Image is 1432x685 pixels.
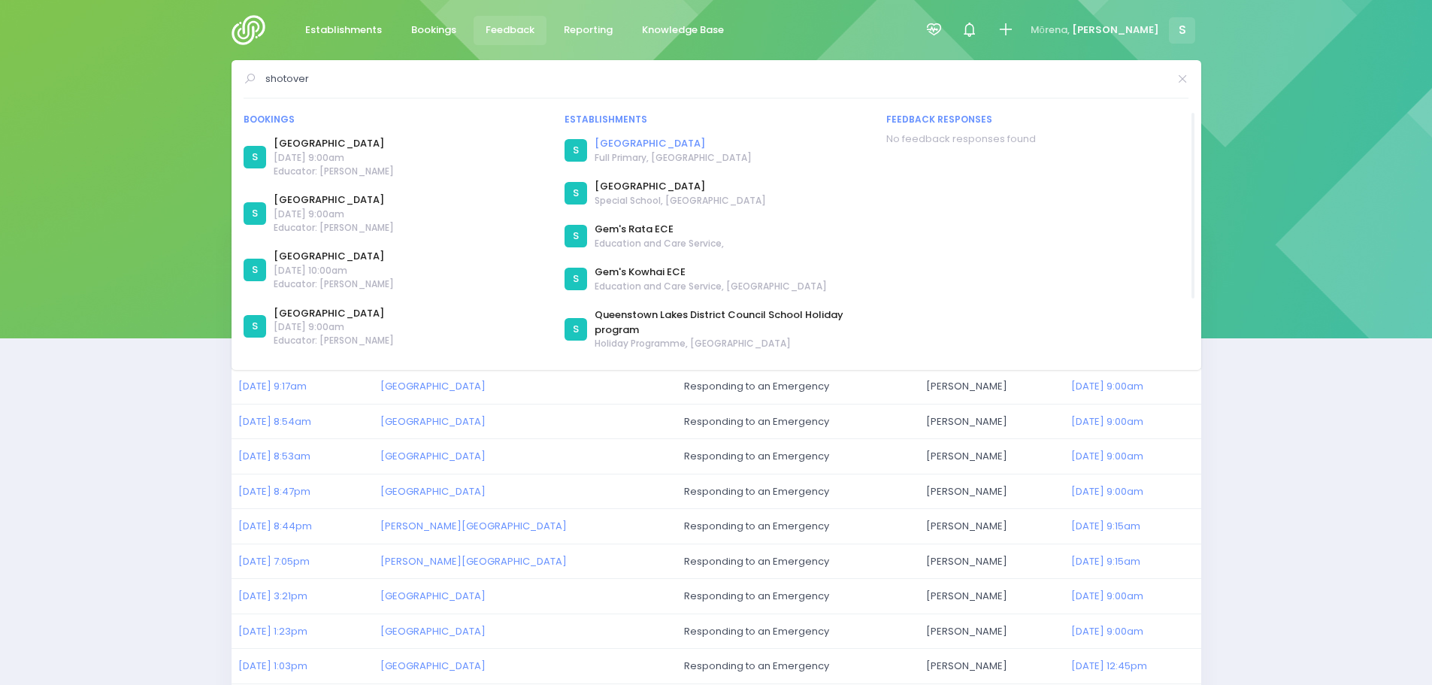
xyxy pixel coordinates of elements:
div: Establishments [565,113,867,126]
a: Establishments [293,16,395,45]
a: [DATE] 9:00am [1071,449,1143,463]
a: [DATE] 9:15am [1071,554,1140,568]
span: Mōrena, [1031,23,1070,38]
a: [GEOGRAPHIC_DATA] [380,414,486,429]
div: S [565,182,587,205]
div: S [244,146,266,168]
a: [GEOGRAPHIC_DATA] [380,484,486,499]
img: Logo [232,15,274,45]
td: Responding to an Emergency [677,369,919,405]
a: [GEOGRAPHIC_DATA] [380,624,486,638]
div: S [565,268,587,290]
span: [DATE] 9:00am [274,151,394,165]
span: [DATE] 10:00am [274,264,394,277]
a: [PERSON_NAME][GEOGRAPHIC_DATA] [380,554,567,568]
div: S [565,139,587,162]
a: [GEOGRAPHIC_DATA] [595,136,752,151]
td: [PERSON_NAME] [919,649,1064,684]
div: Bookings [244,113,546,126]
a: [DATE] 12:45pm [1071,659,1147,673]
td: Responding to an Emergency [677,649,919,684]
td: Responding to an Emergency [677,509,919,544]
span: Educator: [PERSON_NAME] [274,165,394,178]
div: S [244,315,266,338]
a: [DATE] 9:15am [1071,519,1140,533]
a: [DATE] 9:00am [1071,414,1143,429]
a: [DATE] 8:54am [238,414,311,429]
a: [DATE] 1:23pm [238,624,307,638]
a: Queenstown Lakes District Council School Holiday program [595,308,867,337]
a: [DATE] 9:00am [1071,484,1143,499]
span: [DATE] 9:00am [274,320,394,334]
a: Gem's Rata ECE [595,222,724,237]
a: [DATE] 9:17am [238,379,307,393]
a: [DATE] 9:00am [1071,379,1143,393]
a: [DATE] 3:21pm [238,589,307,603]
a: [DATE] 7:05pm [238,554,310,568]
span: Education and Care Service, [GEOGRAPHIC_DATA] [595,280,827,293]
a: [GEOGRAPHIC_DATA] [274,306,394,321]
a: [GEOGRAPHIC_DATA] [380,379,486,393]
span: Reporting [564,23,613,38]
div: S [244,202,266,225]
a: [DATE] 8:44pm [238,519,312,533]
span: Special School, [GEOGRAPHIC_DATA] [595,194,766,208]
span: Educator: [PERSON_NAME] [274,221,394,235]
div: S [244,259,266,281]
a: Feedback [474,16,547,45]
span: S [1169,17,1195,44]
a: [DATE] 8:47pm [238,484,310,499]
td: [PERSON_NAME] [919,509,1064,544]
a: [GEOGRAPHIC_DATA] [380,659,486,673]
td: [PERSON_NAME] [919,579,1064,614]
td: Responding to an Emergency [677,579,919,614]
td: [PERSON_NAME] [919,474,1064,509]
td: [PERSON_NAME] [919,369,1064,405]
input: Search for anything (like establishments, bookings, or feedback) [265,68,1168,90]
a: [GEOGRAPHIC_DATA] [274,192,394,208]
td: [PERSON_NAME] [919,404,1064,439]
a: [DATE] 9:00am [1071,589,1143,603]
span: Educator: [PERSON_NAME] [274,277,394,291]
td: [PERSON_NAME] [919,544,1064,579]
a: [DATE] 9:00am [1071,624,1143,638]
td: Responding to an Emergency [677,474,919,509]
span: Feedback [486,23,534,38]
td: [PERSON_NAME] [919,439,1064,474]
td: Responding to an Emergency [677,404,919,439]
div: Feedback responses [886,113,1189,126]
a: [GEOGRAPHIC_DATA] [274,136,394,151]
a: [PERSON_NAME][GEOGRAPHIC_DATA] [380,519,567,533]
a: Knowledge Base [630,16,737,45]
span: Establishments [305,23,382,38]
div: S [565,225,587,247]
a: Bookings [399,16,469,45]
span: Education and Care Service, [595,237,724,250]
span: Full Primary, [GEOGRAPHIC_DATA] [595,151,752,165]
a: [DATE] 1:03pm [238,659,307,673]
a: [GEOGRAPHIC_DATA] [274,249,394,264]
td: Responding to an Emergency [677,614,919,649]
span: Holiday Programme, [GEOGRAPHIC_DATA] [595,337,867,350]
span: Knowledge Base [642,23,724,38]
div: No feedback responses found [886,132,1189,147]
span: Bookings [411,23,456,38]
a: Reporting [552,16,625,45]
a: Gem's Kowhai ECE [595,265,827,280]
a: [GEOGRAPHIC_DATA] [380,449,486,463]
a: [GEOGRAPHIC_DATA] [595,179,766,194]
span: [PERSON_NAME] [1072,23,1159,38]
div: S [565,318,587,341]
span: [DATE] 9:00am [274,208,394,221]
td: Responding to an Emergency [677,544,919,579]
a: [GEOGRAPHIC_DATA] [380,589,486,603]
td: [PERSON_NAME] [919,614,1064,649]
td: Responding to an Emergency [677,439,919,474]
span: Educator: [PERSON_NAME] [274,334,394,347]
a: [DATE] 8:53am [238,449,310,463]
